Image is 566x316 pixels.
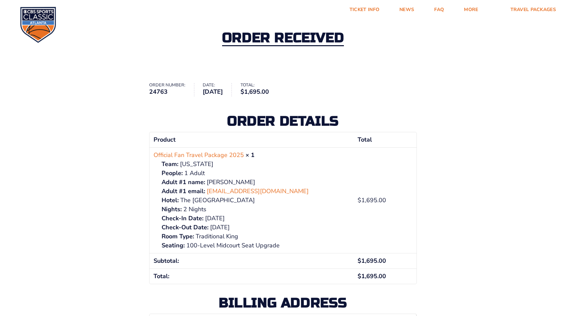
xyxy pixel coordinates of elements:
[162,241,350,250] p: 100-Level Midcourt Seat Upgrade
[162,187,205,196] strong: Adult #1 email:
[162,178,350,187] p: [PERSON_NAME]
[358,272,361,280] span: $
[150,132,354,147] th: Product
[162,196,350,205] p: The [GEOGRAPHIC_DATA]
[162,214,350,223] p: [DATE]
[222,31,344,46] h2: Order received
[162,223,208,232] strong: Check-Out Date:
[149,87,185,96] strong: 24763
[162,160,178,169] strong: Team:
[358,196,361,204] span: $
[241,88,244,96] span: $
[150,268,354,284] th: Total:
[246,151,255,159] strong: × 1
[241,83,278,96] li: Total:
[149,296,417,310] h2: Billing address
[358,257,386,265] span: 1,695.00
[20,7,56,43] img: CBS Sports Classic
[162,205,182,214] strong: Nights:
[150,253,354,268] th: Subtotal:
[162,160,350,169] p: [US_STATE]
[162,169,350,178] p: 1 Adult
[354,132,416,147] th: Total
[203,83,232,96] li: Date:
[358,196,386,204] bdi: 1,695.00
[149,114,417,128] h2: Order details
[358,272,386,280] span: 1,695.00
[154,151,244,160] a: Official Fan Travel Package 2025
[162,214,203,223] strong: Check-In Date:
[241,88,269,96] bdi: 1,695.00
[162,223,350,232] p: [DATE]
[162,232,350,241] p: Traditional King
[162,241,185,250] strong: Seating:
[162,178,205,187] strong: Adult #1 name:
[203,87,223,96] strong: [DATE]
[162,232,194,241] strong: Room Type:
[207,187,309,196] a: [EMAIL_ADDRESS][DOMAIN_NAME]
[162,205,350,214] p: 2 Nights
[358,257,361,265] span: $
[162,169,183,178] strong: People:
[149,83,194,96] li: Order number:
[162,196,179,205] strong: Hotel:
